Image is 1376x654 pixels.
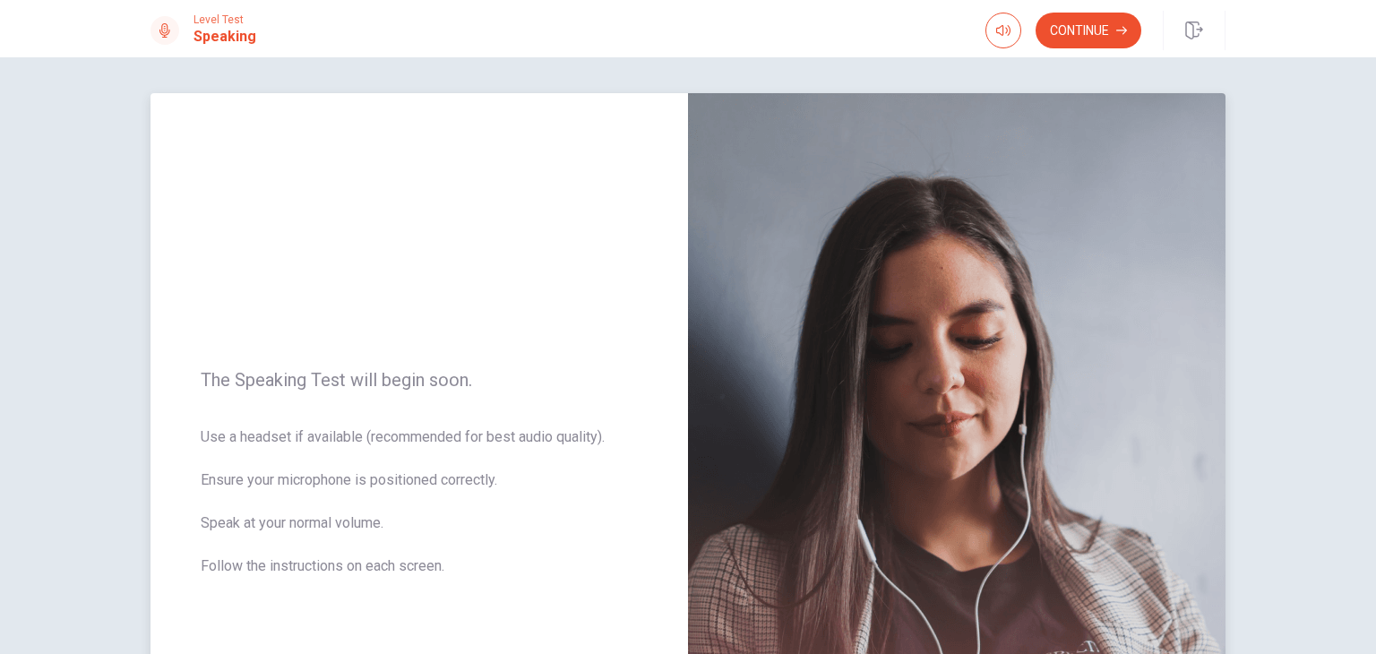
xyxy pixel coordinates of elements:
[193,26,256,47] h1: Speaking
[201,369,638,391] span: The Speaking Test will begin soon.
[193,13,256,26] span: Level Test
[1036,13,1141,48] button: Continue
[201,426,638,598] span: Use a headset if available (recommended for best audio quality). Ensure your microphone is positi...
